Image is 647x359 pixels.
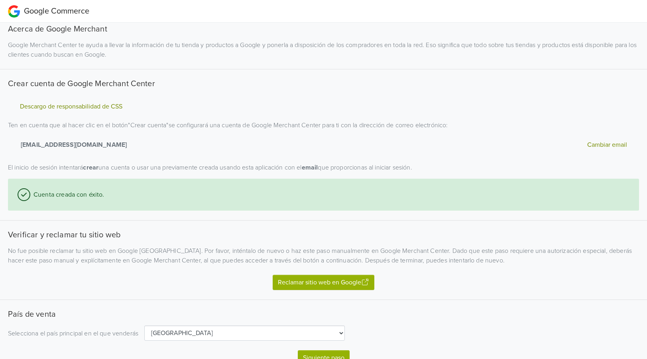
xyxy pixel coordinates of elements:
strong: crear [83,164,98,172]
p: Selecciona el país principal en el que venderás [8,329,138,338]
h5: Crear cuenta de Google Merchant Center [8,79,639,89]
p: Ten en cuenta que al hacer clic en el botón " Crear cuenta " se configurará una cuenta de Google ... [8,120,639,156]
button: Cambiar email [585,140,629,150]
span: Google Commerce [24,6,89,16]
strong: [EMAIL_ADDRESS][DOMAIN_NAME] [18,140,127,150]
h5: Verificar y reclamar tu sitio web [8,230,639,240]
span: Cuenta creada con éxito. [30,190,104,199]
div: Google Merchant Center te ayuda a llevar la información de tu tienda y productos a Google y poner... [2,40,645,59]
button: Reclamar sitio web en Google [273,275,374,290]
div: No fue posible reclamar tu sitio web en Google [GEOGRAPHIC_DATA]. Por favor, inténtalo de nuevo o... [2,246,645,265]
strong: email [302,164,318,172]
h5: Acerca de Google Merchant [8,24,639,34]
button: Descargo de responsabilidad de CSS [18,103,125,111]
p: El inicio de sesión intentará una cuenta o usar una previamente creada usando esta aplicación con... [8,163,639,172]
h5: País de venta [8,310,639,319]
